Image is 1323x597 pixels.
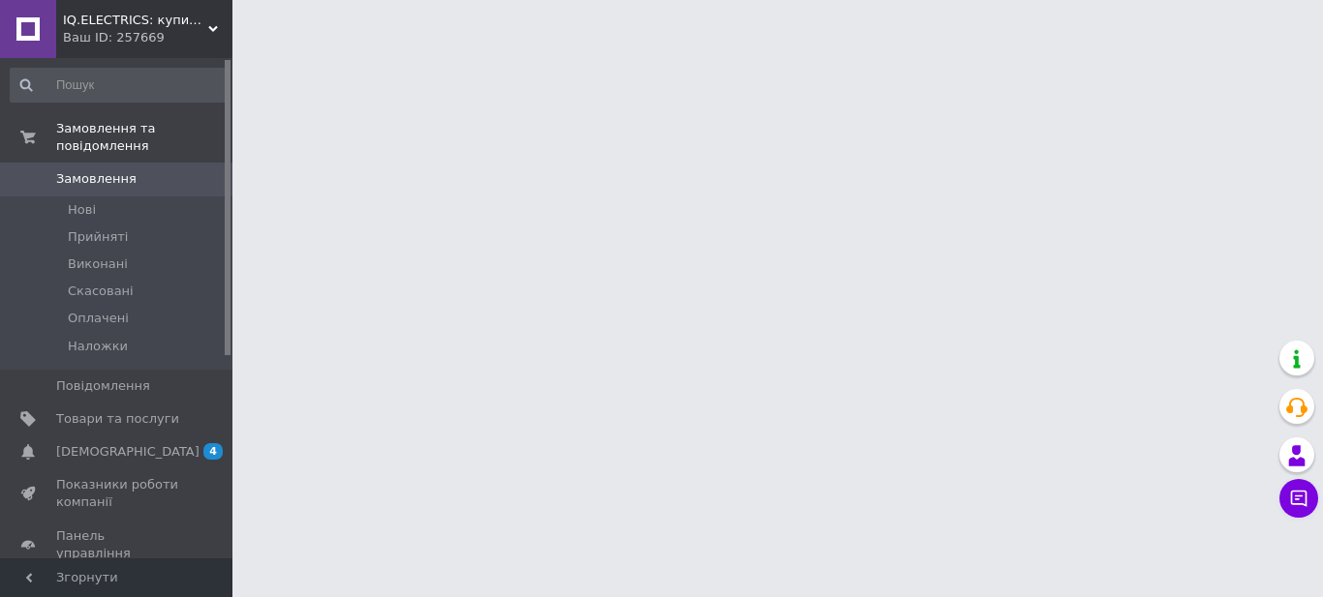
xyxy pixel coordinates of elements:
span: Товари та послуги [56,410,179,428]
span: Скасовані [68,283,134,300]
button: Чат з покупцем [1279,479,1318,518]
span: Наложки [68,338,128,355]
span: Нові [68,201,96,219]
span: Оплачені [68,310,129,327]
span: 4 [203,443,223,460]
input: Пошук [10,68,229,103]
span: Виконані [68,255,128,273]
div: Ваш ID: 257669 [63,29,232,46]
span: [DEMOGRAPHIC_DATA] [56,443,200,461]
span: Показники роботи компанії [56,476,179,511]
span: Панель управління [56,527,179,562]
span: Замовлення та повідомлення [56,120,232,155]
span: Повідомлення [56,377,150,395]
span: IQ.ELECTRICS: купити електрику оптом [63,12,208,29]
span: Прийняті [68,228,128,246]
span: Замовлення [56,170,137,188]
